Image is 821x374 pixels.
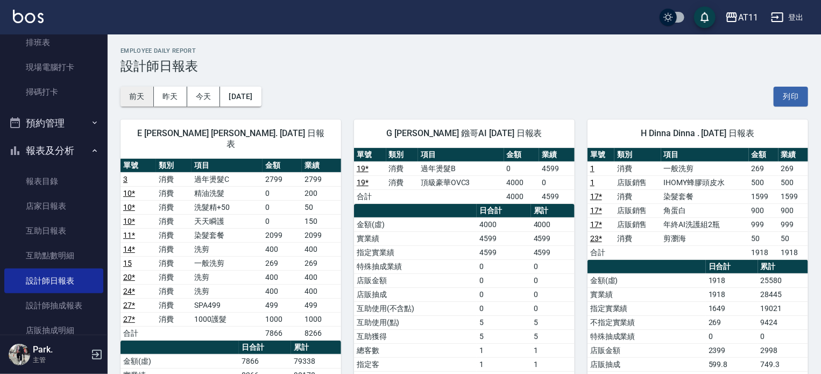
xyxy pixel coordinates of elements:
[4,218,103,243] a: 互助日報表
[156,312,192,326] td: 消費
[758,315,808,329] td: 9424
[749,148,778,162] th: 金額
[192,242,263,256] td: 洗剪
[539,189,575,203] td: 4599
[156,200,192,214] td: 消費
[588,343,706,357] td: 店販金額
[263,326,302,340] td: 7866
[4,318,103,343] a: 店販抽成明細
[614,231,661,245] td: 消費
[504,189,540,203] td: 4000
[477,287,531,301] td: 0
[778,217,808,231] td: 999
[156,298,192,312] td: 消費
[354,273,477,287] td: 店販金額
[302,159,341,173] th: 業績
[121,87,154,107] button: 前天
[156,214,192,228] td: 消費
[302,200,341,214] td: 50
[477,204,531,218] th: 日合計
[291,341,341,355] th: 累計
[354,301,477,315] td: 互助使用(不含點)
[758,287,808,301] td: 28445
[263,214,302,228] td: 0
[477,273,531,287] td: 0
[302,270,341,284] td: 400
[192,270,263,284] td: 洗剪
[121,47,808,54] h2: Employee Daily Report
[477,259,531,273] td: 0
[477,301,531,315] td: 0
[588,357,706,371] td: 店販抽成
[192,256,263,270] td: 一般洗剪
[263,312,302,326] td: 1000
[749,231,778,245] td: 50
[614,189,661,203] td: 消費
[156,159,192,173] th: 類別
[661,189,749,203] td: 染髮套餐
[477,245,531,259] td: 4599
[386,161,419,175] td: 消費
[758,357,808,371] td: 749.3
[4,109,103,137] button: 預約管理
[778,161,808,175] td: 269
[156,284,192,298] td: 消費
[187,87,221,107] button: 今天
[749,175,778,189] td: 500
[600,128,795,139] span: H Dinna Dinna . [DATE] 日報表
[121,159,156,173] th: 單號
[354,287,477,301] td: 店販抽成
[354,329,477,343] td: 互助獲得
[614,203,661,217] td: 店販銷售
[192,284,263,298] td: 洗剪
[531,287,575,301] td: 0
[418,175,504,189] td: 頂級豪華OVC3
[154,87,187,107] button: 昨天
[33,355,88,365] p: 主管
[33,344,88,355] h5: Park.
[531,259,575,273] td: 0
[531,343,575,357] td: 1
[588,315,706,329] td: 不指定實業績
[263,284,302,298] td: 400
[263,270,302,284] td: 400
[531,204,575,218] th: 累計
[477,231,531,245] td: 4599
[531,273,575,287] td: 0
[354,259,477,273] td: 特殊抽成業績
[504,161,540,175] td: 0
[477,357,531,371] td: 1
[192,312,263,326] td: 1000護髮
[778,231,808,245] td: 50
[778,245,808,259] td: 1918
[354,315,477,329] td: 互助使用(點)
[302,284,341,298] td: 400
[386,148,419,162] th: 類別
[367,128,562,139] span: G [PERSON_NAME] 鏹哥AI [DATE] 日報表
[661,175,749,189] td: IHOMY蜂膠頭皮水
[477,329,531,343] td: 5
[121,159,341,341] table: a dense table
[706,273,758,287] td: 1918
[192,214,263,228] td: 天天瞬護
[774,87,808,107] button: 列印
[758,329,808,343] td: 0
[13,10,44,23] img: Logo
[531,301,575,315] td: 0
[133,128,328,150] span: E [PERSON_NAME] [PERSON_NAME]. [DATE] 日報表
[749,245,778,259] td: 1918
[263,186,302,200] td: 0
[4,243,103,268] a: 互助點數明細
[778,175,808,189] td: 500
[263,228,302,242] td: 2099
[302,312,341,326] td: 1000
[661,148,749,162] th: 項目
[156,228,192,242] td: 消費
[263,172,302,186] td: 2799
[661,203,749,217] td: 角蛋白
[588,148,808,260] table: a dense table
[263,256,302,270] td: 269
[354,148,575,204] table: a dense table
[4,30,103,55] a: 排班表
[706,287,758,301] td: 1918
